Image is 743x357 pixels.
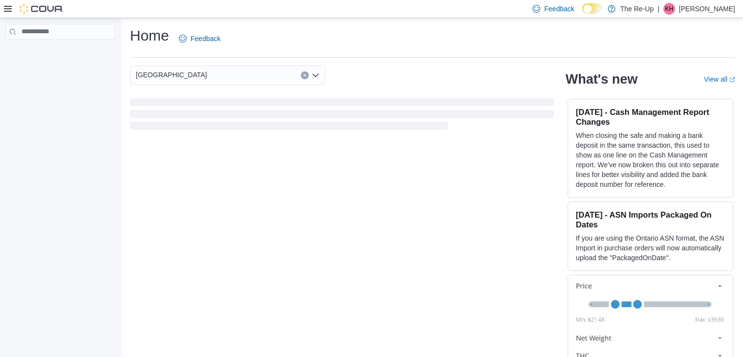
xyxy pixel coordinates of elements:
span: Feedback [191,34,220,44]
a: Feedback [175,29,224,48]
span: [GEOGRAPHIC_DATA] [136,69,207,81]
p: | [658,3,659,15]
span: Loading [130,100,554,132]
nav: Complex example [6,42,115,65]
span: Feedback [544,4,574,14]
span: KH [665,3,674,15]
a: View allExternal link [704,75,735,83]
button: Clear input [301,71,309,79]
h3: [DATE] - Cash Management Report Changes [576,107,725,127]
p: The Re-Up [620,3,654,15]
p: When closing the safe and making a bank deposit in the same transaction, this used to show as one... [576,131,725,189]
h1: Home [130,26,169,45]
svg: External link [729,77,735,83]
button: Open list of options [312,71,319,79]
p: [PERSON_NAME] [679,3,735,15]
h2: What's new [566,71,637,87]
img: Cova [20,4,64,14]
p: If you are using the Ontario ASN format, the ASN Import in purchase orders will now automatically... [576,233,725,263]
div: Keaton Hogue [663,3,675,15]
input: Dark Mode [582,3,603,14]
h3: [DATE] - ASN Imports Packaged On Dates [576,210,725,229]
